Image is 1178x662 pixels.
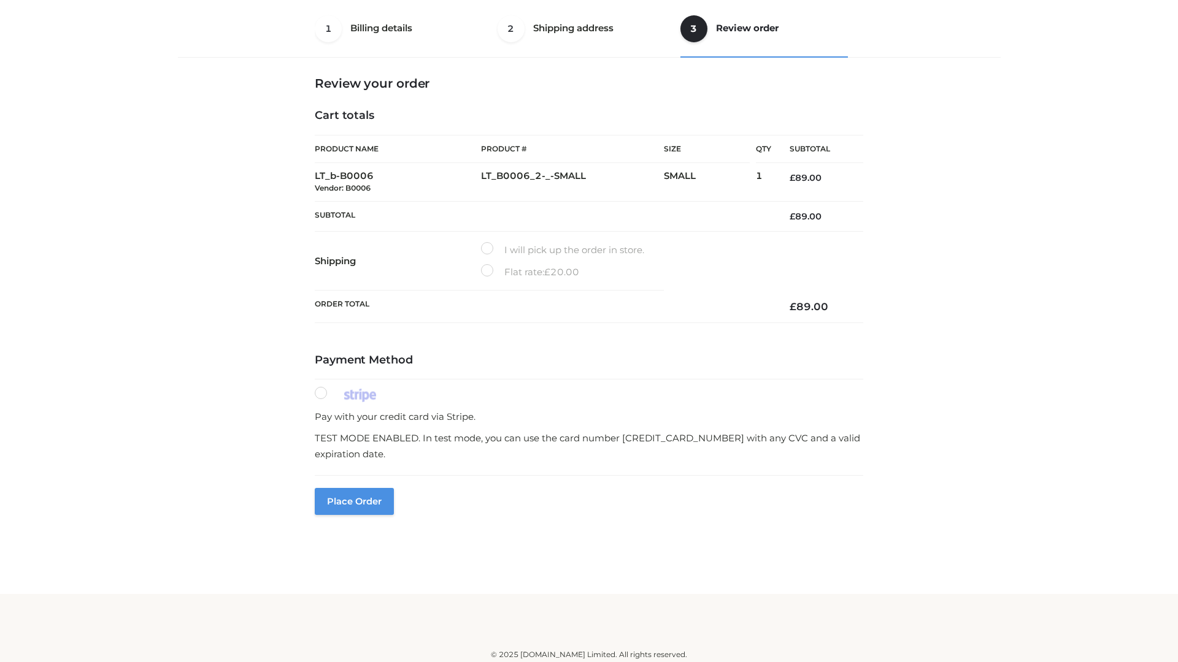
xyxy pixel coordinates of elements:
td: LT_B0006_2-_-SMALL [481,163,664,202]
th: Order Total [315,291,771,323]
td: SMALL [664,163,756,202]
div: © 2025 [DOMAIN_NAME] Limited. All rights reserved. [182,649,996,661]
h4: Payment Method [315,354,863,367]
td: 1 [756,163,771,202]
bdi: 89.00 [790,172,822,183]
p: TEST MODE ENABLED. In test mode, you can use the card number [CREDIT_CARD_NUMBER] with any CVC an... [315,430,863,462]
th: Qty [756,135,771,163]
th: Subtotal [771,135,863,163]
button: Place order [315,488,394,515]
td: LT_b-B0006 [315,163,481,202]
th: Size [664,135,750,163]
th: Product # [481,135,664,163]
bdi: 20.00 [544,266,579,278]
small: Vendor: B0006 [315,183,371,192]
th: Shipping [315,232,481,291]
h3: Review your order [315,76,863,91]
bdi: 89.00 [790,211,822,222]
label: I will pick up the order in store. [481,242,644,258]
span: £ [790,300,796,313]
label: Flat rate: [481,264,579,280]
h4: Cart totals [315,109,863,123]
span: £ [790,172,795,183]
p: Pay with your credit card via Stripe. [315,409,863,425]
th: Product Name [315,135,481,163]
th: Subtotal [315,201,771,231]
bdi: 89.00 [790,300,828,313]
span: £ [790,211,795,222]
span: £ [544,266,550,278]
